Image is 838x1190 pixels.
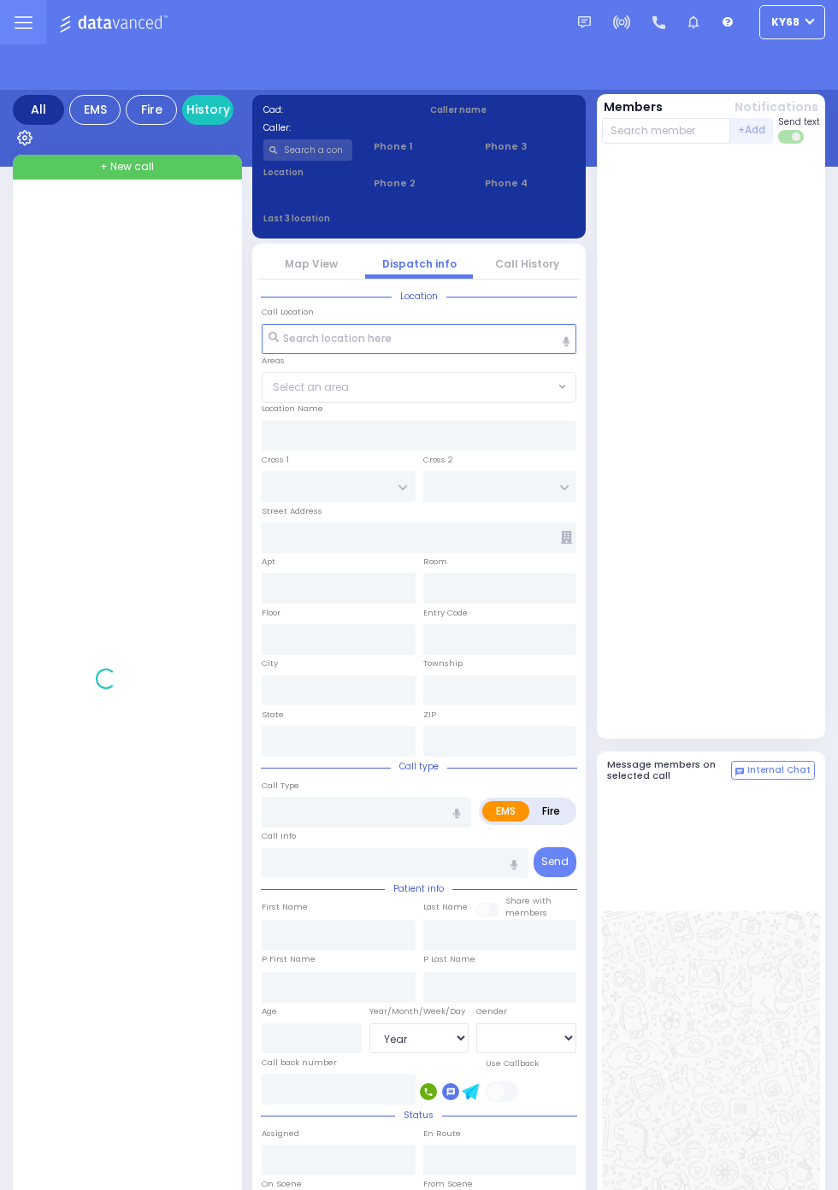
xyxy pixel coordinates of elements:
[263,139,353,161] input: Search a contact
[771,15,800,30] span: ky68
[374,176,463,191] span: Phone 2
[423,709,436,721] label: ZIP
[382,256,457,271] a: Dispatch info
[759,5,825,39] button: ky68
[100,159,154,174] span: + New call
[13,95,64,125] div: All
[262,830,296,842] label: Call Info
[262,1128,299,1140] label: Assigned
[482,801,529,822] label: EMS
[262,1057,337,1069] label: Call back number
[263,121,409,134] label: Caller:
[747,764,811,776] span: Internal Chat
[604,98,663,116] button: Members
[561,531,572,544] span: Other building occupants
[430,103,575,116] label: Caller name
[182,95,233,125] a: History
[423,1178,473,1190] label: From Scene
[485,176,575,191] span: Phone 4
[528,801,574,822] label: Fire
[263,212,420,225] label: Last 3 location
[69,95,121,125] div: EMS
[423,556,447,568] label: Room
[262,505,322,517] label: Street Address
[262,454,289,466] label: Cross 1
[423,454,453,466] label: Cross 2
[262,1178,302,1190] label: On Scene
[485,139,575,154] span: Phone 3
[476,1005,507,1017] label: Gender
[262,1005,277,1017] label: Age
[262,953,316,965] label: P First Name
[607,759,732,781] h5: Message members on selected call
[262,709,284,721] label: State
[495,256,559,271] a: Call History
[385,882,452,895] span: Patient info
[778,128,806,145] label: Turn off text
[262,324,576,355] input: Search location here
[392,290,446,303] span: Location
[262,901,308,913] label: First Name
[735,98,818,116] button: Notifications
[423,657,463,669] label: Township
[578,16,591,29] img: message.svg
[273,380,349,395] span: Select an area
[423,953,475,965] label: P Last Name
[263,103,409,116] label: Cad:
[395,1109,442,1122] span: Status
[262,607,280,619] label: Floor
[262,657,278,669] label: City
[735,768,744,776] img: comment-alt.png
[262,556,275,568] label: Apt
[262,780,299,792] label: Call Type
[505,895,552,906] small: Share with
[262,306,314,318] label: Call Location
[126,95,177,125] div: Fire
[778,115,820,128] span: Send text
[486,1057,539,1069] label: Use Callback
[374,139,463,154] span: Phone 1
[731,761,815,780] button: Internal Chat
[391,760,447,773] span: Call type
[263,166,353,179] label: Location
[262,355,285,367] label: Areas
[505,907,547,918] span: members
[423,607,468,619] label: Entry Code
[423,901,468,913] label: Last Name
[59,12,173,33] img: Logo
[423,1128,461,1140] label: En Route
[534,847,576,877] button: Send
[602,118,731,144] input: Search member
[262,403,323,415] label: Location Name
[369,1005,469,1017] div: Year/Month/Week/Day
[285,256,338,271] a: Map View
